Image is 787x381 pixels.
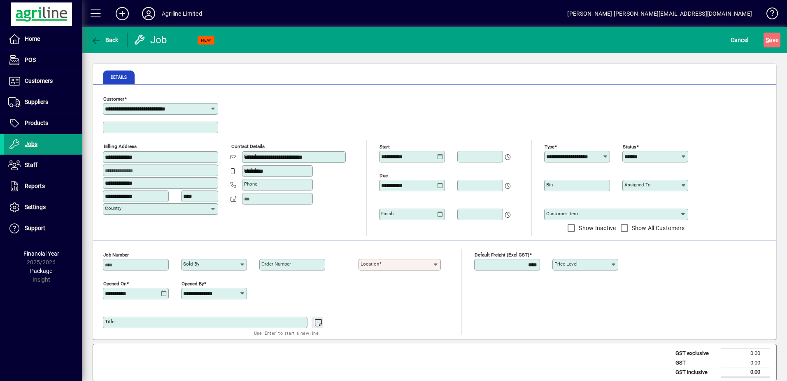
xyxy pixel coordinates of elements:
span: Reports [25,183,45,189]
a: POS [4,50,82,71]
mat-label: Assigned to [624,182,651,188]
a: Home [4,29,82,49]
span: Suppliers [25,99,48,105]
a: Suppliers [4,92,82,113]
button: Profile [135,6,162,21]
button: Back [89,33,121,47]
a: Staff [4,155,82,176]
mat-label: Opened On [103,281,126,287]
span: S [766,37,769,43]
label: Show All Customers [630,224,685,232]
label: Show Inactive [577,224,616,232]
a: Customers [4,71,82,92]
button: Add [109,6,135,21]
mat-hint: Use 'Enter' to start a new line [254,328,319,338]
mat-label: Start [380,144,390,150]
div: [PERSON_NAME] [PERSON_NAME][EMAIL_ADDRESS][DOMAIN_NAME] [567,7,752,20]
app-page-header-button: Back [82,33,128,47]
td: GST inclusive [671,367,721,377]
span: NEW [201,38,211,43]
span: Support [25,225,45,231]
a: Settings [4,197,82,218]
a: Reports [4,176,82,197]
mat-label: Default Freight (excl GST) [475,252,529,258]
mat-label: Title [105,319,114,325]
button: Cancel [729,33,751,47]
td: 0.00 [721,358,770,367]
span: Details [111,75,127,80]
span: ave [766,33,778,47]
span: Home [25,35,40,42]
mat-label: Country [105,205,121,211]
mat-label: Sold by [183,261,199,267]
td: GST exclusive [671,349,721,358]
td: 0.00 [721,349,770,358]
span: Staff [25,162,37,168]
mat-label: Job number [103,252,129,258]
mat-label: Price Level [554,261,577,267]
a: Products [4,113,82,134]
mat-label: Customer Item [546,211,578,216]
mat-label: Opened by [182,281,204,287]
span: Financial Year [23,250,59,257]
span: Customers [25,78,53,84]
mat-label: Customer [103,96,124,102]
span: Settings [25,204,46,210]
div: Agriline Limited [162,7,202,20]
span: Products [25,120,48,126]
span: Back [91,37,119,43]
mat-label: Type [545,144,554,150]
mat-label: Location [361,261,379,267]
td: GST [671,358,721,367]
mat-label: Status [623,144,636,150]
mat-label: Due [380,173,388,179]
mat-label: Phone [244,181,257,187]
span: Jobs [25,141,37,147]
span: Package [30,268,52,274]
mat-label: Finish [381,211,393,216]
mat-label: Mobile [244,167,258,173]
a: Knowledge Base [760,2,777,28]
mat-label: Email [244,153,256,159]
mat-label: Order number [261,261,291,267]
div: Job [134,33,169,47]
mat-label: Bin [546,182,553,188]
a: Support [4,218,82,239]
button: Save [764,33,780,47]
td: 0.00 [721,367,770,377]
span: Cancel [731,33,749,47]
span: POS [25,56,36,63]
